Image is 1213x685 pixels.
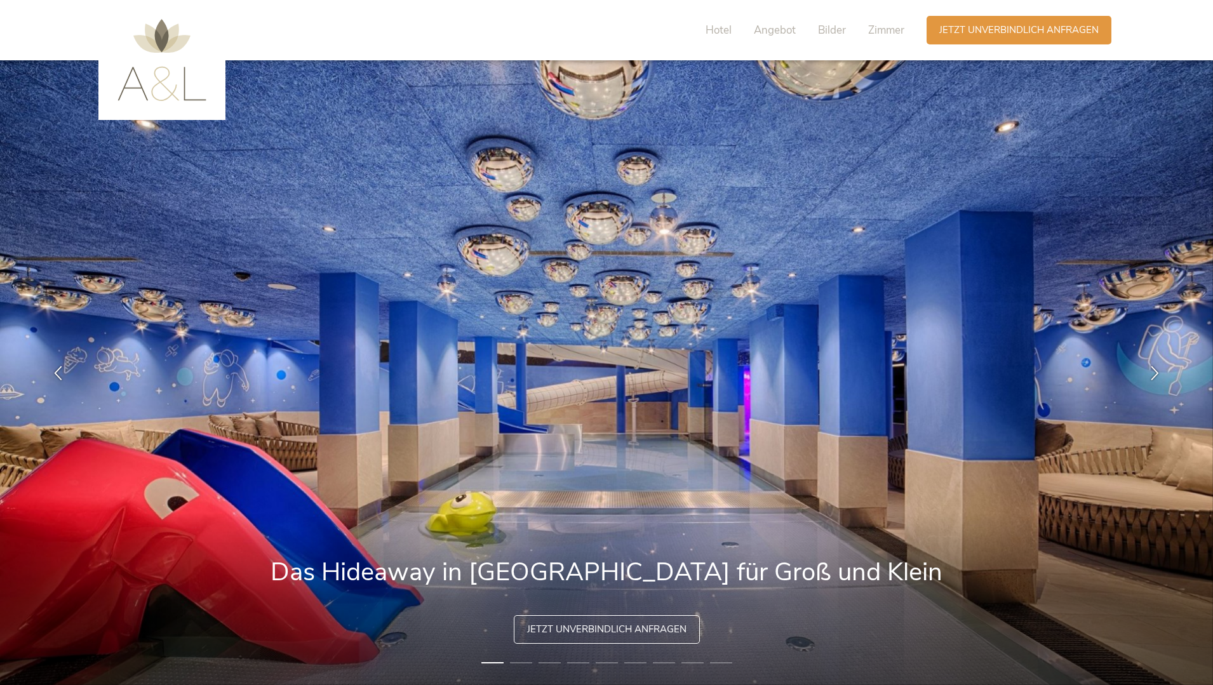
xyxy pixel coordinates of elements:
[939,23,1099,37] span: Jetzt unverbindlich anfragen
[754,23,796,37] span: Angebot
[868,23,904,37] span: Zimmer
[818,23,846,37] span: Bilder
[527,623,687,636] span: Jetzt unverbindlich anfragen
[706,23,732,37] span: Hotel
[117,19,206,101] img: AMONTI & LUNARIS Wellnessresort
